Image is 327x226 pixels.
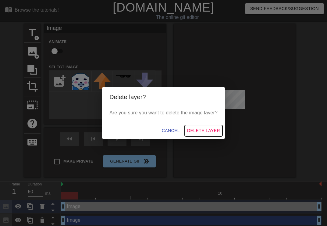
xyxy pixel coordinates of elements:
span: Cancel [162,127,180,135]
button: Delete Layer [185,125,222,136]
button: Cancel [159,125,182,136]
span: Delete Layer [187,127,220,135]
p: Are you sure you want to delete the image layer? [109,109,218,117]
h2: Delete layer? [109,92,218,102]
